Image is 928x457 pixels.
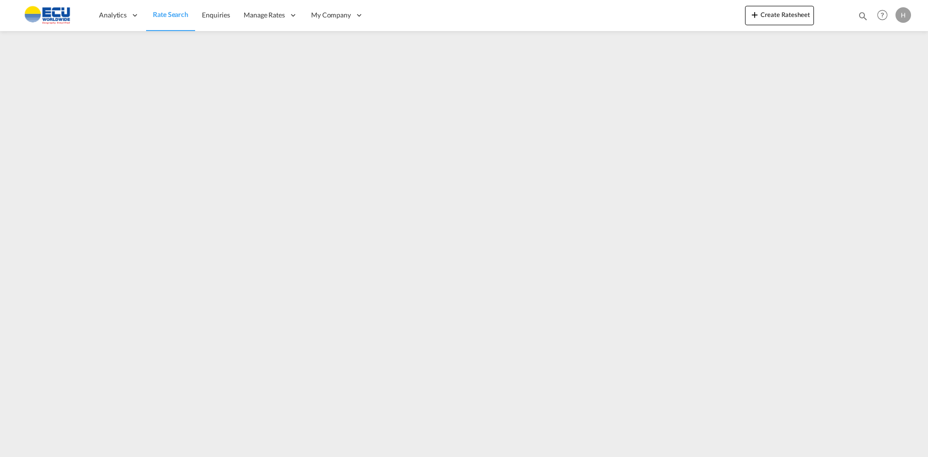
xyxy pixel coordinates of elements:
[153,10,188,18] span: Rate Search
[202,11,230,19] span: Enquiries
[749,9,761,20] md-icon: icon-plus 400-fg
[895,7,911,23] div: H
[874,7,891,23] span: Help
[858,11,868,25] div: icon-magnify
[745,6,814,25] button: icon-plus 400-fgCreate Ratesheet
[99,10,127,20] span: Analytics
[858,11,868,21] md-icon: icon-magnify
[15,4,80,26] img: 6cccb1402a9411edb762cf9624ab9cda.png
[244,10,285,20] span: Manage Rates
[311,10,351,20] span: My Company
[874,7,895,24] div: Help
